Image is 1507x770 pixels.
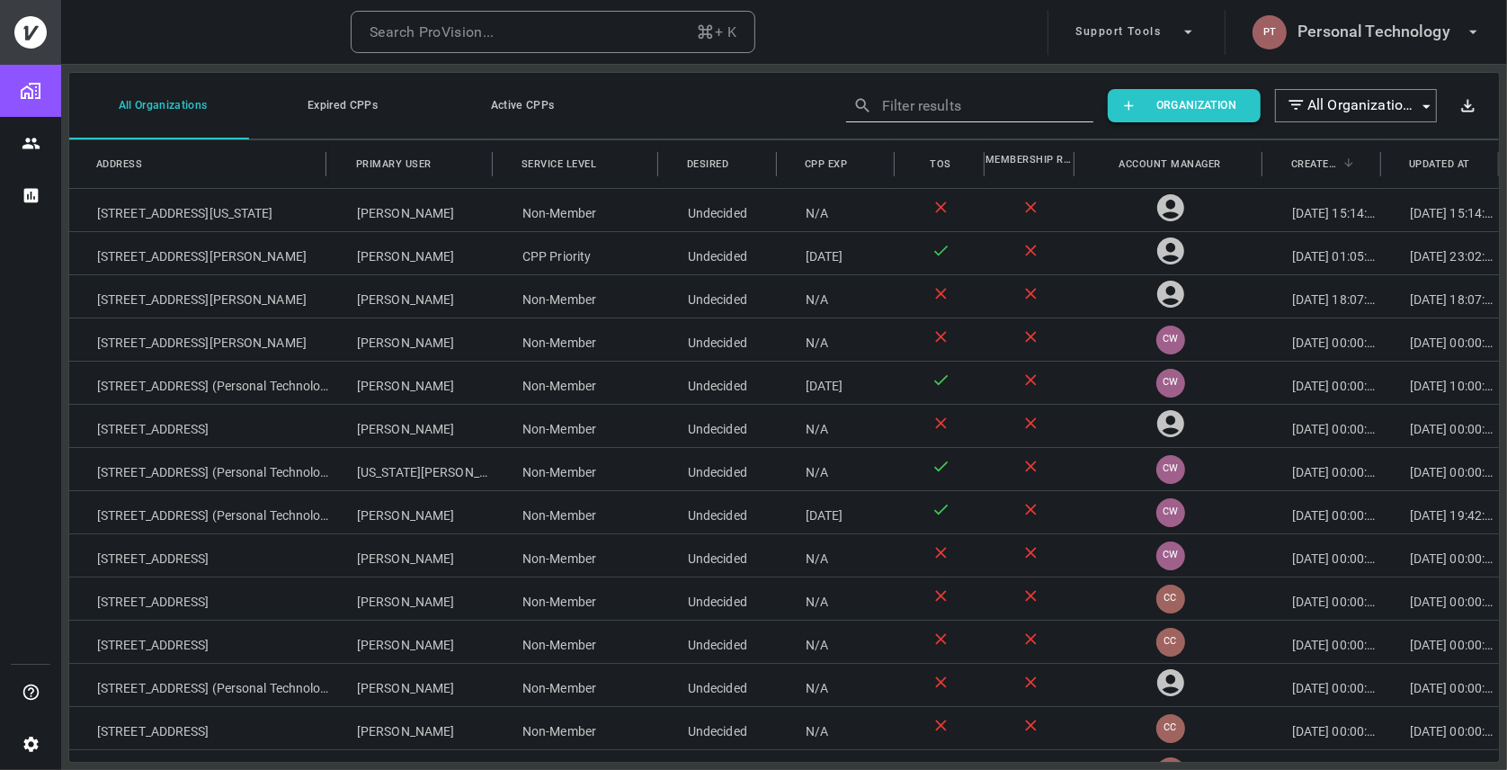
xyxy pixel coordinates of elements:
div: Non-Member [495,621,660,663]
span: Address [96,155,143,174]
img: Organizations page icon [20,80,41,102]
div: [US_STATE][PERSON_NAME] [329,448,495,490]
div: [DATE] 00:00:00+00 [1382,577,1500,620]
div: Non-Member [495,534,660,577]
div: CC [1156,714,1185,743]
div: [DATE] 00:00:00+00 [1382,318,1500,361]
div: [PERSON_NAME] [329,491,495,533]
span: TOS [930,155,951,174]
div: CW [1156,369,1185,398]
span: Updated at [1409,155,1470,174]
div: [STREET_ADDRESS] [69,621,329,663]
div: Undecided [660,621,778,663]
div: [DATE] 00:00:00+00 [1382,448,1500,490]
div: [STREET_ADDRESS][PERSON_NAME] [69,232,329,274]
div: [DATE] 00:00:00+00 [1382,534,1500,577]
span: Desired [687,155,729,174]
div: [STREET_ADDRESS] [69,534,329,577]
div: [DATE] 00:00:00+00 [1264,318,1382,361]
div: Search ProVision... [370,20,495,45]
div: CW [1156,542,1185,570]
div: [DATE] 00:00:00+00 [1264,448,1382,490]
div: Non-Member [495,491,660,533]
span: Created at [1291,155,1342,174]
div: [DATE] 19:42:09.976227+00 [1382,491,1500,533]
div: [PERSON_NAME] [329,577,495,620]
div: Undecided [660,534,778,577]
div: Undecided [660,318,778,361]
div: CC [1156,628,1185,657]
div: CW [1156,326,1185,354]
div: Undecided [660,448,778,490]
div: N/A [778,275,896,318]
div: [DATE] [778,232,896,274]
div: [DATE] 00:00:00+00 [1264,491,1382,533]
div: [PERSON_NAME] [329,362,495,404]
div: [DATE] 01:05:18.765457+00 [1264,232,1382,274]
div: [STREET_ADDRESS] [69,577,329,620]
div: N/A [778,448,896,490]
div: [STREET_ADDRESS] (Personal Technology) [69,664,329,706]
div: [DATE] 10:00:11.154708+00 [1382,362,1500,404]
h6: Personal Technology [1297,19,1450,45]
div: [DATE] [778,491,896,533]
div: CPP Priority [495,232,660,274]
div: Non-Member [495,707,660,749]
div: [DATE] 00:00:00+00 [1264,577,1382,620]
div: Undecided [660,491,778,533]
div: N/A [778,405,896,447]
button: Search ProVision...+ K [351,11,755,54]
div: [DATE] 00:00:00+00 [1264,707,1382,749]
div: Non-Member [495,664,660,706]
div: [DATE] 23:02:52.073125+00 [1382,232,1500,274]
div: [PERSON_NAME] [329,189,495,231]
div: [DATE] [778,362,896,404]
div: [PERSON_NAME] [329,232,495,274]
div: [DATE] 00:00:00+00 [1264,405,1382,447]
div: N/A [778,664,896,706]
div: [STREET_ADDRESS] (Personal Technology) [69,362,329,404]
div: CC [1156,585,1185,613]
span: Service level [522,155,597,174]
button: Organization [1108,89,1261,122]
div: Undecided [660,405,778,447]
div: N/A [778,534,896,577]
div: + K [696,20,736,45]
div: [STREET_ADDRESS][US_STATE] [69,189,329,231]
span: Account manager [1119,155,1221,174]
div: [PERSON_NAME] [329,275,495,318]
div: [DATE] 00:00:00+00 [1382,405,1500,447]
div: [DATE] 15:14:21.281464+00 [1264,189,1382,231]
div: Non-Member [495,577,660,620]
div: [STREET_ADDRESS][PERSON_NAME] [69,275,329,318]
button: Export results [1451,89,1485,122]
div: [STREET_ADDRESS] (Personal Technology) [69,448,329,490]
span: Membership Registered [985,150,1075,169]
div: Undecided [660,362,778,404]
div: CW [1156,498,1185,527]
div: Non-Member [495,318,660,361]
div: [DATE] 00:00:00+00 [1264,362,1382,404]
button: Support Tools [1068,10,1205,55]
div: [DATE] 00:00:00+00 [1264,534,1382,577]
button: Expired CPPs [249,72,429,139]
div: Undecided [660,577,778,620]
div: [DATE] 18:07:54.724577+00 [1264,275,1382,318]
div: [PERSON_NAME] [329,534,495,577]
div: PT [1253,15,1287,49]
div: [DATE] 15:14:23.567089+00 [1382,189,1500,231]
div: [PERSON_NAME] [329,318,495,361]
div: [PERSON_NAME] [329,707,495,749]
div: Non-Member [495,275,660,318]
div: Non-Member [495,405,660,447]
div: [STREET_ADDRESS] (Personal Technology) [69,491,329,533]
div: [DATE] 00:00:00+00 [1264,621,1382,663]
div: N/A [778,189,896,231]
input: Filter results [882,92,1067,120]
div: N/A [778,318,896,361]
div: CW [1156,455,1185,484]
div: [DATE] 18:07:55.618429+00 [1382,275,1500,318]
div: Non-Member [495,448,660,490]
div: Non-Member [495,362,660,404]
div: [PERSON_NAME] [329,405,495,447]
